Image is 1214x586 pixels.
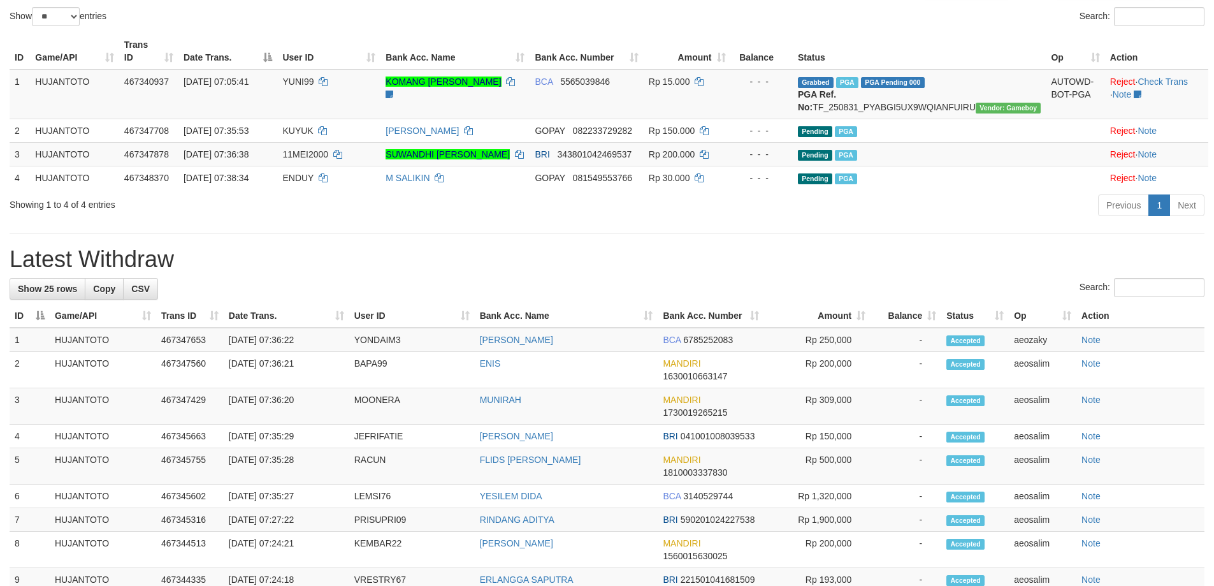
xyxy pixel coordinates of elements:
span: Accepted [946,432,985,443]
span: Marked by aeozaky [835,126,857,137]
a: SUWANDHI [PERSON_NAME] [386,149,510,159]
span: Marked by aeosalim [835,150,857,161]
td: - [871,352,941,388]
a: Reject [1110,126,1136,136]
span: Copy 041001008039533 to clipboard [681,431,755,441]
span: GOPAY [535,126,565,136]
td: aeosalim [1009,508,1076,532]
span: Accepted [946,335,985,346]
td: PRISUPRI09 [349,508,475,532]
a: Reject [1110,77,1136,87]
th: Bank Acc. Name: activate to sort column ascending [475,304,658,328]
td: [DATE] 07:27:22 [224,508,349,532]
td: - [871,448,941,485]
td: Rp 200,000 [764,532,871,568]
td: HUJANTOTO [30,166,119,189]
span: BCA [663,491,681,501]
td: - [871,425,941,448]
td: HUJANTOTO [30,142,119,166]
span: Copy 1560015630025 to clipboard [663,551,727,561]
a: YESILEM DIDA [480,491,542,501]
th: Amount: activate to sort column ascending [644,33,731,70]
span: Accepted [946,492,985,502]
a: Next [1169,194,1204,216]
span: BCA [663,335,681,345]
td: HUJANTOTO [30,119,119,142]
td: 467344513 [156,532,224,568]
a: Note [1081,575,1101,585]
a: Reject [1110,173,1136,183]
td: HUJANTOTO [50,532,156,568]
td: - [871,388,941,425]
td: Rp 500,000 [764,448,871,485]
td: Rp 250,000 [764,328,871,352]
div: - - - [736,172,788,184]
td: 467345663 [156,425,224,448]
td: 4 [10,425,50,448]
span: CSV [131,284,150,294]
th: User ID: activate to sort column ascending [349,304,475,328]
a: Previous [1098,194,1149,216]
td: RACUN [349,448,475,485]
th: Balance [731,33,793,70]
a: FLIDS [PERSON_NAME] [480,455,581,465]
td: HUJANTOTO [50,508,156,532]
b: PGA Ref. No: [798,89,836,112]
a: Note [1081,335,1101,345]
span: Grabbed [798,77,834,88]
span: PGA Pending [861,77,925,88]
a: Note [1138,149,1157,159]
select: Showentries [32,7,80,26]
div: - - - [736,124,788,137]
a: ERLANGGA SAPUTRA [480,575,574,585]
span: Copy 081549553766 to clipboard [573,173,632,183]
td: HUJANTOTO [50,388,156,425]
td: 467347653 [156,328,224,352]
a: CSV [123,278,158,300]
td: aeosalim [1009,352,1076,388]
span: 467348370 [124,173,169,183]
th: Game/API: activate to sort column ascending [50,304,156,328]
span: Copy 1630010663147 to clipboard [663,371,727,381]
span: Copy 343801042469537 to clipboard [557,149,632,159]
span: [DATE] 07:05:41 [184,77,249,87]
th: Date Trans.: activate to sort column descending [178,33,277,70]
input: Search: [1114,7,1204,26]
span: Copy [93,284,115,294]
th: Action [1076,304,1204,328]
td: HUJANTOTO [50,485,156,508]
td: · [1105,119,1208,142]
td: · [1105,166,1208,189]
span: Accepted [946,575,985,586]
td: JEFRIFATIE [349,425,475,448]
td: HUJANTOTO [50,352,156,388]
span: [DATE] 07:35:53 [184,126,249,136]
span: Marked by aeosalim [835,173,857,184]
span: Show 25 rows [18,284,77,294]
td: - [871,532,941,568]
th: Status: activate to sort column ascending [941,304,1009,328]
th: Status [793,33,1046,70]
span: Pending [798,150,832,161]
td: Rp 309,000 [764,388,871,425]
td: [DATE] 07:35:27 [224,485,349,508]
a: Note [1081,395,1101,405]
span: Copy 1730019265215 to clipboard [663,407,727,418]
span: Rp 150.000 [649,126,695,136]
th: Bank Acc. Number: activate to sort column ascending [658,304,764,328]
td: - [871,328,941,352]
td: BAPA99 [349,352,475,388]
span: BRI [663,431,677,441]
th: Trans ID: activate to sort column ascending [156,304,224,328]
span: Pending [798,173,832,184]
td: LEMSI76 [349,485,475,508]
label: Search: [1080,7,1204,26]
a: Note [1081,358,1101,369]
a: [PERSON_NAME] [480,431,553,441]
span: Accepted [946,515,985,526]
td: aeosalim [1009,425,1076,448]
td: 7 [10,508,50,532]
span: Rp 30.000 [649,173,690,183]
a: ENIS [480,358,501,369]
td: Rp 150,000 [764,425,871,448]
